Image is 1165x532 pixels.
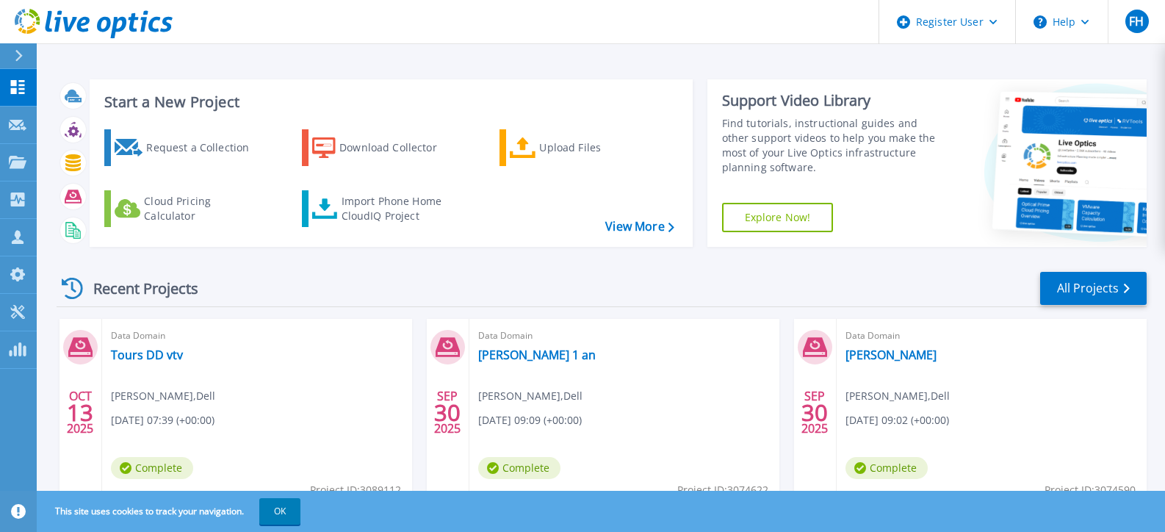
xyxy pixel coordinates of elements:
[845,412,949,428] span: [DATE] 09:02 (+00:00)
[111,457,193,479] span: Complete
[433,386,461,439] div: SEP 2025
[605,220,674,234] a: View More
[40,498,300,525] span: This site uses cookies to track your navigation.
[104,190,268,227] a: Cloud Pricing Calculator
[845,388,950,404] span: [PERSON_NAME] , Dell
[111,328,403,344] span: Data Domain
[801,386,829,439] div: SEP 2025
[1129,15,1144,27] span: FH
[478,328,771,344] span: Data Domain
[434,406,461,419] span: 30
[845,348,937,362] a: [PERSON_NAME]
[67,406,93,419] span: 13
[111,348,183,362] a: Tours DD vtv
[259,498,300,525] button: OK
[144,194,262,223] div: Cloud Pricing Calculator
[104,94,674,110] h3: Start a New Project
[57,270,218,306] div: Recent Projects
[302,129,466,166] a: Download Collector
[478,348,596,362] a: [PERSON_NAME] 1 an
[677,482,768,498] span: Project ID: 3074622
[722,116,943,175] div: Find tutorials, instructional guides and other support videos to help you make the most of your L...
[801,406,828,419] span: 30
[310,482,401,498] span: Project ID: 3089112
[104,129,268,166] a: Request a Collection
[66,386,94,439] div: OCT 2025
[722,203,834,232] a: Explore Now!
[845,457,928,479] span: Complete
[111,388,215,404] span: [PERSON_NAME] , Dell
[342,194,456,223] div: Import Phone Home CloudIQ Project
[722,91,943,110] div: Support Video Library
[1040,272,1147,305] a: All Projects
[845,328,1138,344] span: Data Domain
[111,412,214,428] span: [DATE] 07:39 (+00:00)
[1045,482,1136,498] span: Project ID: 3074590
[478,457,560,479] span: Complete
[478,388,582,404] span: [PERSON_NAME] , Dell
[339,133,457,162] div: Download Collector
[146,133,264,162] div: Request a Collection
[499,129,663,166] a: Upload Files
[539,133,657,162] div: Upload Files
[478,412,582,428] span: [DATE] 09:09 (+00:00)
